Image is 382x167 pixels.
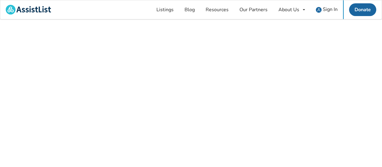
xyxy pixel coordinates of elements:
a: Blog [179,0,200,19]
span: Sign In [323,6,338,13]
img: assistlist-logo [6,5,51,15]
div: About Us [278,7,299,12]
a: Our Partners [234,0,273,19]
img: user icon [316,7,322,13]
a: user icon Sign In [310,0,343,19]
a: Donate [349,3,376,16]
a: Resources [200,0,234,19]
a: Listings [151,0,179,19]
